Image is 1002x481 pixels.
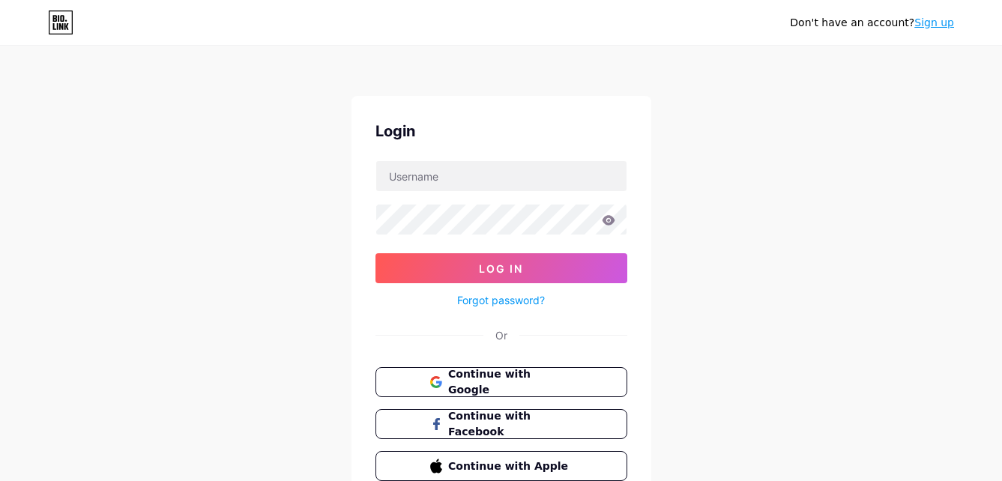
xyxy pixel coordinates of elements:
[790,15,954,31] div: Don't have an account?
[375,253,627,283] button: Log In
[375,451,627,481] button: Continue with Apple
[375,367,627,397] button: Continue with Google
[375,409,627,439] button: Continue with Facebook
[914,16,954,28] a: Sign up
[448,459,572,474] span: Continue with Apple
[495,327,507,343] div: Or
[448,366,572,398] span: Continue with Google
[375,120,627,142] div: Login
[376,161,627,191] input: Username
[448,408,572,440] span: Continue with Facebook
[479,262,523,275] span: Log In
[457,292,545,308] a: Forgot password?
